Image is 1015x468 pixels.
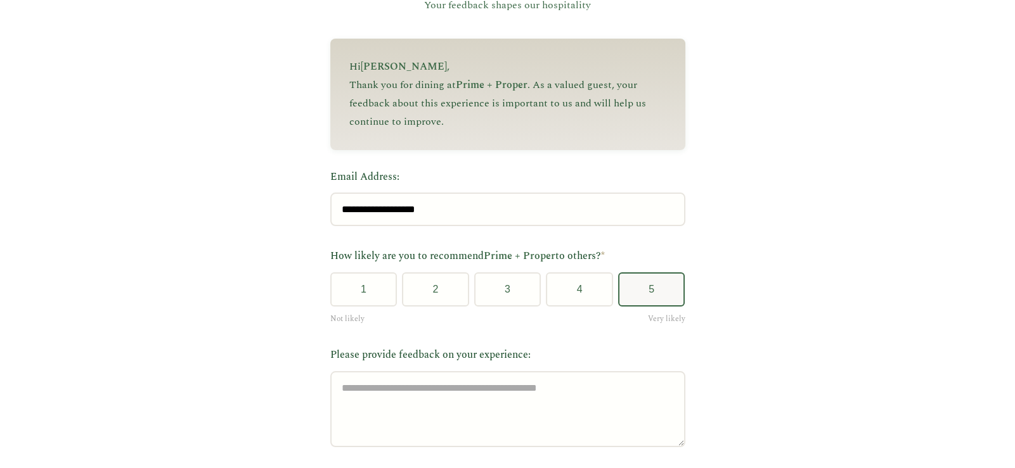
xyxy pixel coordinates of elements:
[618,272,685,307] button: 5
[402,272,469,307] button: 2
[349,76,666,130] p: Thank you for dining at . As a valued guest, your feedback about this experience is important to ...
[546,272,613,307] button: 4
[330,272,398,307] button: 1
[361,59,447,74] span: [PERSON_NAME]
[349,58,666,76] p: Hi ,
[330,169,685,186] label: Email Address:
[330,347,685,364] label: Please provide feedback on your experience:
[330,313,365,325] span: Not likely
[330,248,685,265] label: How likely are you to recommend to others?
[648,313,685,325] span: Very likely
[484,248,555,263] span: Prime + Proper
[474,272,541,307] button: 3
[456,77,527,92] span: Prime + Proper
